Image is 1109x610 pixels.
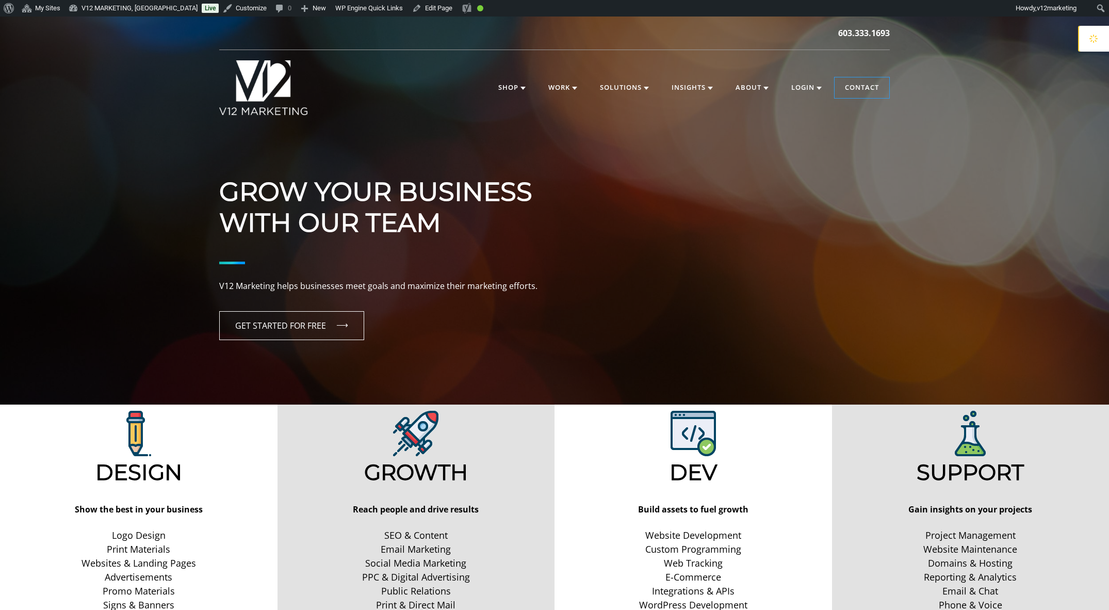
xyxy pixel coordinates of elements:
div: Good [477,5,483,11]
a: E-Commerce [559,570,828,584]
a: Advertisements [4,570,273,584]
p: Show the best in your business [4,503,273,517]
a: Live [202,4,219,13]
a: Solutions [590,77,659,98]
img: V12 MARKETING Logo New Hampshire Marketing Agency [219,60,307,115]
a: Insights [661,77,723,98]
h2: Support [836,459,1105,485]
a: Login [781,77,832,98]
a: Email Marketing [282,542,551,556]
a: Websites & Landing Pages [4,556,273,570]
a: Domains & Hosting [836,556,1105,570]
a: Email & Chat [836,584,1105,598]
a: GET STARTED FOR FREE [219,311,364,340]
p: Build assets to fuel growth [559,503,828,517]
a: Integrations & APIs [559,584,828,598]
a: Print Materials [4,542,273,556]
a: Contact [835,77,889,98]
a: About [725,77,779,98]
img: V12 Marketing Web Development Solutions [671,411,716,456]
img: V12 Marketing Design Solutions [126,411,151,456]
h2: Dev [559,459,828,485]
a: Project Management [836,528,1105,542]
h1: Grow Your Business With Our Team [219,146,890,238]
img: V12 Marketing Design Solutions [393,411,438,456]
a: Promo Materials [4,584,273,598]
p: Reach people and drive results [282,503,551,517]
img: V12 Marketing Support Solutions [955,411,986,456]
a: Logo Design [4,528,273,542]
a: SEO & Content [282,528,551,542]
a: Public Relations [282,584,551,598]
a: Website Maintenance [836,542,1105,556]
span: v12marketing [1037,4,1077,12]
a: Website Development [559,528,828,542]
h2: Growth [282,459,551,485]
a: Social Media Marketing [282,556,551,570]
p: Gain insights on your projects [836,503,1105,517]
a: Reporting & Analytics [836,570,1105,584]
a: Work [538,77,588,98]
a: Shop [488,77,536,98]
a: 603.333.1693 [838,27,890,39]
p: V12 Marketing helps businesses meet goals and maximize their marketing efforts. [219,280,890,293]
a: PPC & Digital Advertising [282,570,551,584]
h2: Design [4,459,273,485]
a: Web Tracking [559,556,828,570]
a: Custom Programming [559,542,828,556]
